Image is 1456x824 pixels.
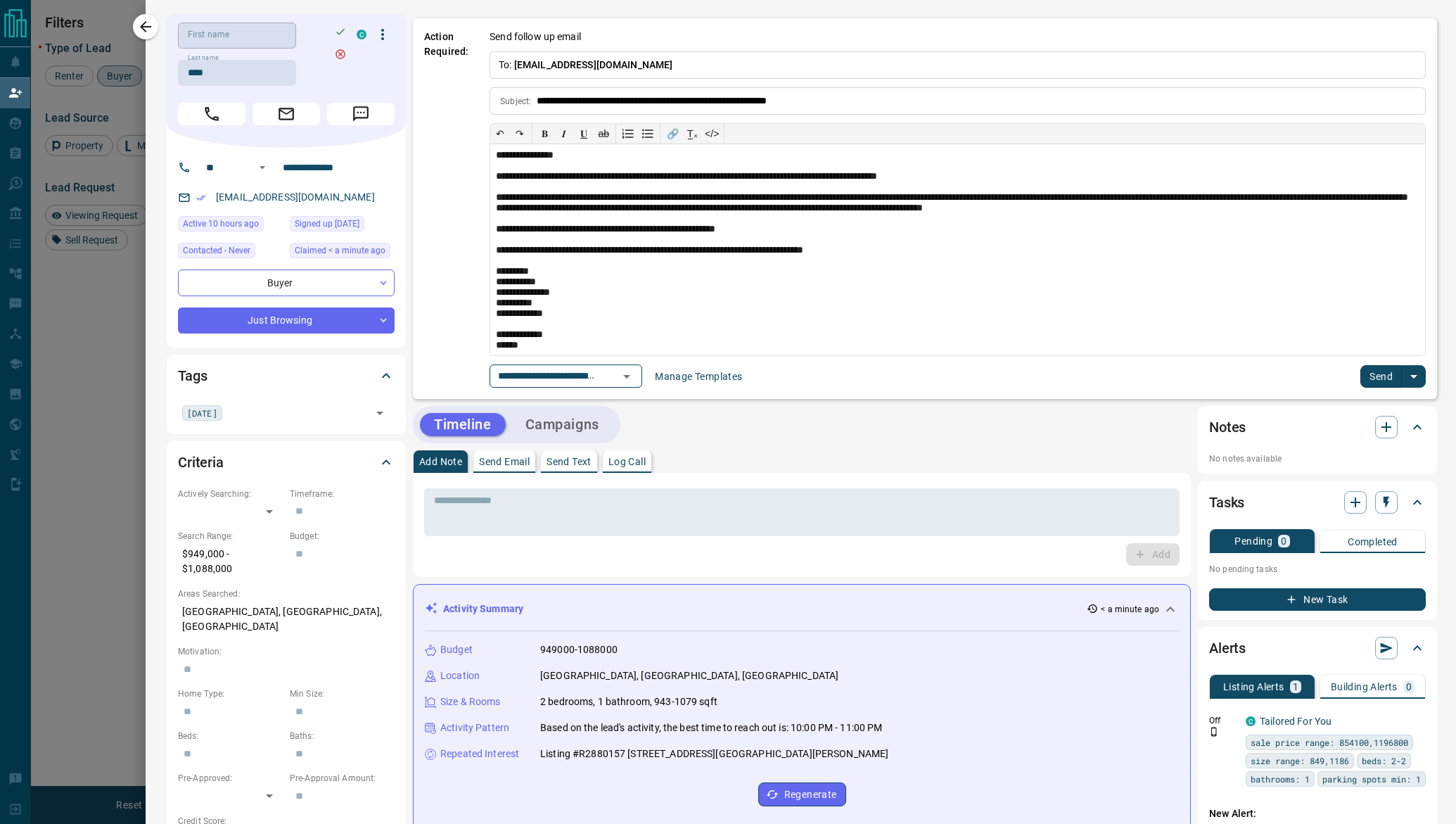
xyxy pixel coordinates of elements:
s: ab [598,128,609,139]
p: $949,000 - $1,088,000 [178,543,283,581]
button: Timeline [420,413,506,436]
p: New Alert: [1209,806,1426,821]
h2: Tasks [1209,491,1244,514]
div: Fri Jul 16 2021 [290,216,395,236]
div: Tasks [1209,486,1426,519]
span: Message [327,103,395,125]
h2: Notes [1209,416,1246,438]
button: T̲ₓ [682,124,702,144]
p: Listing #R2880157 [STREET_ADDRESS][GEOGRAPHIC_DATA][PERSON_NAME] [540,747,888,761]
p: Min Size: [290,687,395,700]
button: Open [254,159,271,176]
p: Pending [1234,536,1272,546]
p: [GEOGRAPHIC_DATA], [GEOGRAPHIC_DATA], [GEOGRAPHIC_DATA] [540,668,838,683]
p: Size & Rooms [440,695,501,709]
p: Motivation: [178,645,395,658]
span: beds: 2-2 [1362,754,1406,768]
p: Send Text [547,457,592,467]
span: 𝐔 [580,128,587,139]
label: Last name [188,53,219,63]
p: 2 bedrooms, 1 bathroom, 943-1079 sqft [540,695,717,709]
span: Call [178,103,245,125]
div: split button [1360,365,1426,388]
button: 🔗 [663,124,682,144]
p: Actively Searching: [178,488,283,500]
div: Tags [178,359,395,393]
button: New Task [1209,588,1426,611]
p: Baths: [290,730,395,742]
p: Log Call [608,457,646,467]
span: Active 10 hours ago [183,217,259,231]
p: To: [490,51,1426,79]
p: Building Alerts [1331,682,1398,692]
p: No notes available [1209,452,1426,465]
button: Open [370,403,390,423]
div: Sat Aug 16 2025 [290,243,395,262]
button: Send [1360,365,1402,388]
p: 0 [1281,536,1286,546]
p: Based on the lead's activity, the best time to reach out is: 10:00 PM - 11:00 PM [540,721,883,735]
a: Tailored For You [1260,716,1332,727]
span: [DATE] [187,406,217,420]
span: Email [253,103,320,125]
p: Budget [440,642,473,657]
div: condos.ca [357,30,366,39]
svg: Email Verified [196,193,206,203]
p: [GEOGRAPHIC_DATA], [GEOGRAPHIC_DATA], [GEOGRAPHIC_DATA] [178,600,395,638]
div: Activity Summary< a minute ago [425,596,1179,622]
a: [EMAIL_ADDRESS][DOMAIN_NAME] [216,191,375,203]
p: Beds: [178,730,283,742]
div: Alerts [1209,631,1426,665]
span: parking spots min: 1 [1322,772,1421,786]
button: 𝐔 [574,124,594,144]
button: Regenerate [758,782,846,806]
p: Activity Pattern [440,721,509,735]
div: Notes [1209,410,1426,444]
p: Listing Alerts [1223,682,1284,692]
p: Search Range: [178,530,283,543]
span: size range: 849,1186 [1251,754,1349,768]
span: Contacted - Never [183,243,250,258]
p: Home Type: [178,687,283,700]
button: ab [594,124,613,144]
svg: Push Notification Only [1209,727,1219,737]
p: Add Note [419,457,462,467]
button: Numbered list [618,124,638,144]
p: Repeated Interest [440,747,519,761]
p: Areas Searched: [178,588,395,600]
p: Pre-Approved: [178,772,283,785]
button: 𝑰 [554,124,574,144]
button: </> [702,124,722,144]
p: Off [1209,714,1237,727]
span: sale price range: 854100,1196800 [1251,735,1408,749]
p: 1 [1293,682,1298,692]
p: Timeframe: [290,488,395,500]
p: < a minute ago [1101,603,1159,616]
button: Bullet list [638,124,658,144]
p: Location [440,668,480,683]
p: 949000-1088000 [540,642,618,657]
span: Signed up [DATE] [295,217,359,231]
p: Action Required: [424,30,468,388]
p: 0 [1406,682,1412,692]
button: Manage Templates [646,365,751,388]
button: Open [617,367,637,386]
span: Claimed < a minute ago [295,243,385,258]
div: Fri Aug 15 2025 [178,216,283,236]
p: Subject: [500,95,531,108]
div: condos.ca [1246,716,1256,726]
div: Buyer [178,270,395,296]
span: bathrooms: 1 [1251,772,1310,786]
span: [EMAIL_ADDRESS][DOMAIN_NAME] [514,59,673,70]
button: ↷ [510,124,530,144]
button: 𝐁 [535,124,554,144]
p: No pending tasks [1209,559,1426,580]
h2: Criteria [178,451,224,474]
div: Just Browsing [178,308,395,334]
h2: Alerts [1209,637,1246,659]
p: Send Email [479,457,530,467]
h2: Tags [178,365,207,387]
p: Activity Summary [443,602,523,616]
button: ↶ [490,124,510,144]
p: Pre-Approval Amount: [290,772,395,785]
